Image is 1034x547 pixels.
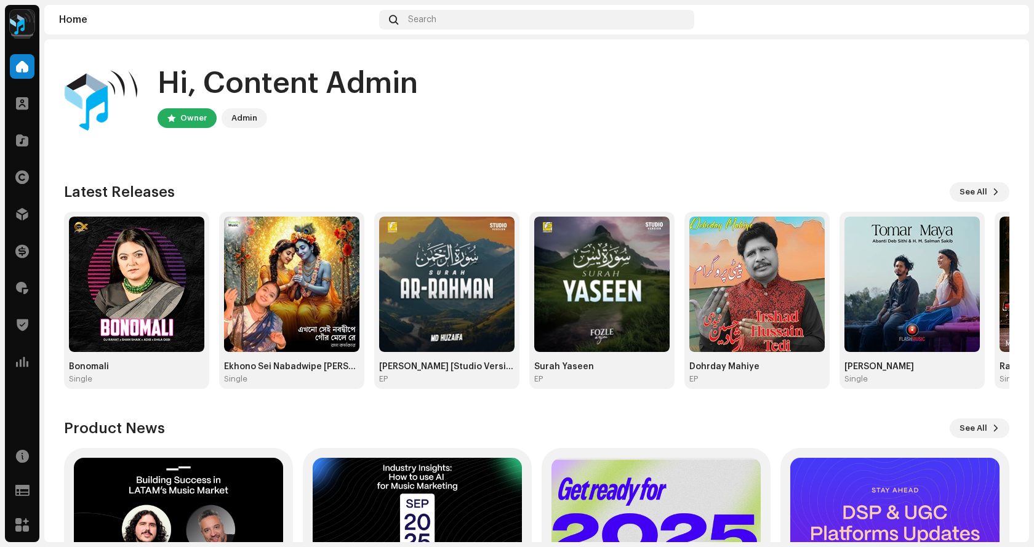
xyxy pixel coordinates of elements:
img: dfe905d6-656b-454e-aa99-8019f03800c6 [844,217,980,352]
button: See All [950,418,1009,438]
div: EP [689,374,698,384]
div: [PERSON_NAME] [844,362,980,372]
span: Search [408,15,436,25]
div: Ekhono Sei Nabadwipe [PERSON_NAME] Re [224,362,359,372]
span: See All [960,416,987,441]
h3: Latest Releases [64,182,175,202]
span: See All [960,180,987,204]
img: f76ded69-69ef-4aa6-a09e-a48f36b25a8d [69,217,204,352]
div: EP [379,374,388,384]
div: Single [1000,374,1023,384]
button: See All [950,182,1009,202]
img: 790cc5ba-aa94-4f77-be96-5ac753399f6a [995,10,1014,30]
div: Bonomali [69,362,204,372]
div: EP [534,374,543,384]
img: 4315a521-e4a7-404e-b729-a42accf63626 [689,217,825,352]
div: Admin [231,111,257,126]
img: 2dae3d76-597f-44f3-9fef-6a12da6d2ece [10,10,34,34]
div: Single [844,374,868,384]
div: Surah Yaseen [534,362,670,372]
img: 1e1f301b-6cd8-404d-95a2-45a27b5cd100 [224,217,359,352]
img: ea08358e-5248-4d2d-82c4-00573b166317 [534,217,670,352]
div: Hi, Content Admin [158,64,418,103]
div: Dohrday Mahiye [689,362,825,372]
img: 790cc5ba-aa94-4f77-be96-5ac753399f6a [64,59,138,133]
div: Owner [180,111,207,126]
div: [PERSON_NAME] [Studio Version] [379,362,515,372]
div: Home [59,15,374,25]
h3: Product News [64,418,165,438]
div: Single [224,374,247,384]
div: Single [69,374,92,384]
img: 967c76e3-d190-436c-ac6c-44152c2a1eb6 [379,217,515,352]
